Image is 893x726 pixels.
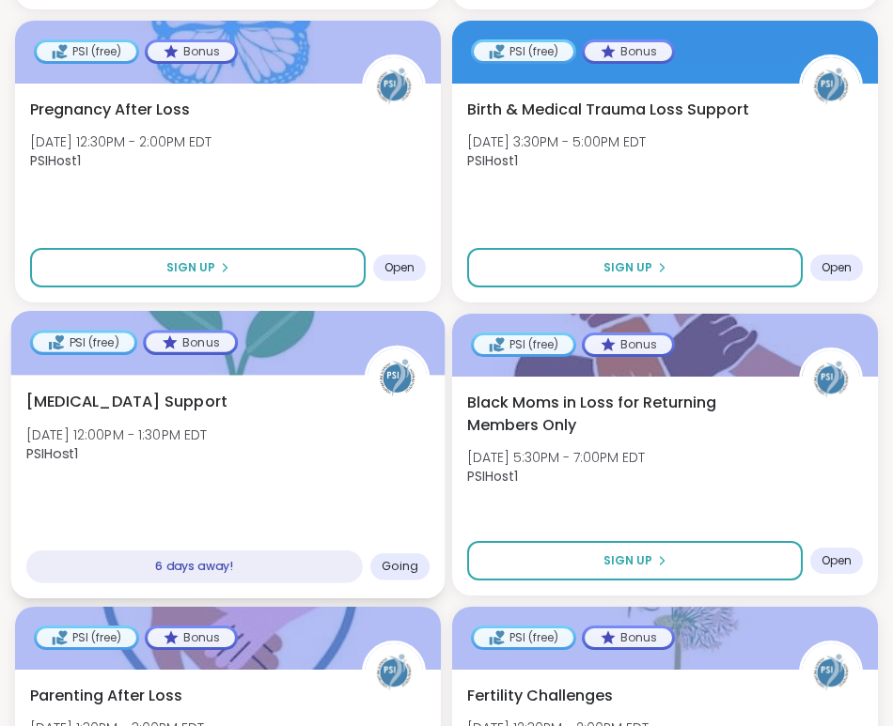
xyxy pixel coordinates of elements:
div: Bonus [148,42,235,61]
span: Birth & Medical Trauma Loss Support [467,99,749,121]
span: Sign Up [603,552,652,569]
span: [DATE] 12:30PM - 2:00PM EDT [30,132,211,151]
span: [MEDICAL_DATA] Support [26,390,227,412]
div: Bonus [585,628,672,647]
img: PSIHost1 [365,57,423,116]
span: Going [382,559,418,574]
span: Fertility Challenges [467,685,613,707]
span: Sign Up [603,259,652,276]
div: Bonus [146,332,235,351]
img: PSIHost1 [365,643,423,702]
span: Open [384,260,415,275]
b: PSIHost1 [26,444,78,463]
button: Sign Up [467,248,803,287]
div: PSI (free) [33,332,134,351]
div: PSI (free) [474,42,573,61]
span: [DATE] 3:30PM - 5:00PM EDT [467,132,646,151]
span: Open [822,553,852,568]
span: Open [822,260,852,275]
div: PSI (free) [37,628,136,647]
img: PSIHost1 [368,348,427,408]
img: PSIHost1 [802,643,860,702]
button: Sign Up [30,248,366,287]
button: Sign Up [467,541,803,580]
span: Sign Up [166,259,215,276]
span: Parenting After Loss [30,685,182,707]
div: Bonus [585,42,672,61]
span: Black Moms in Loss for Returning Members Only [467,392,778,437]
span: Pregnancy After Loss [30,99,190,121]
b: PSIHost1 [30,151,81,170]
b: PSIHost1 [467,467,518,486]
div: PSI (free) [474,335,573,354]
img: PSIHost1 [802,57,860,116]
div: 6 days away! [26,550,363,583]
div: Bonus [148,628,235,647]
div: PSI (free) [474,628,573,647]
div: PSI (free) [37,42,136,61]
img: PSIHost1 [802,350,860,409]
span: [DATE] 5:30PM - 7:00PM EDT [467,448,645,467]
b: PSIHost1 [467,151,518,170]
div: Bonus [585,335,672,354]
span: [DATE] 12:00PM - 1:30PM EDT [26,425,208,443]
